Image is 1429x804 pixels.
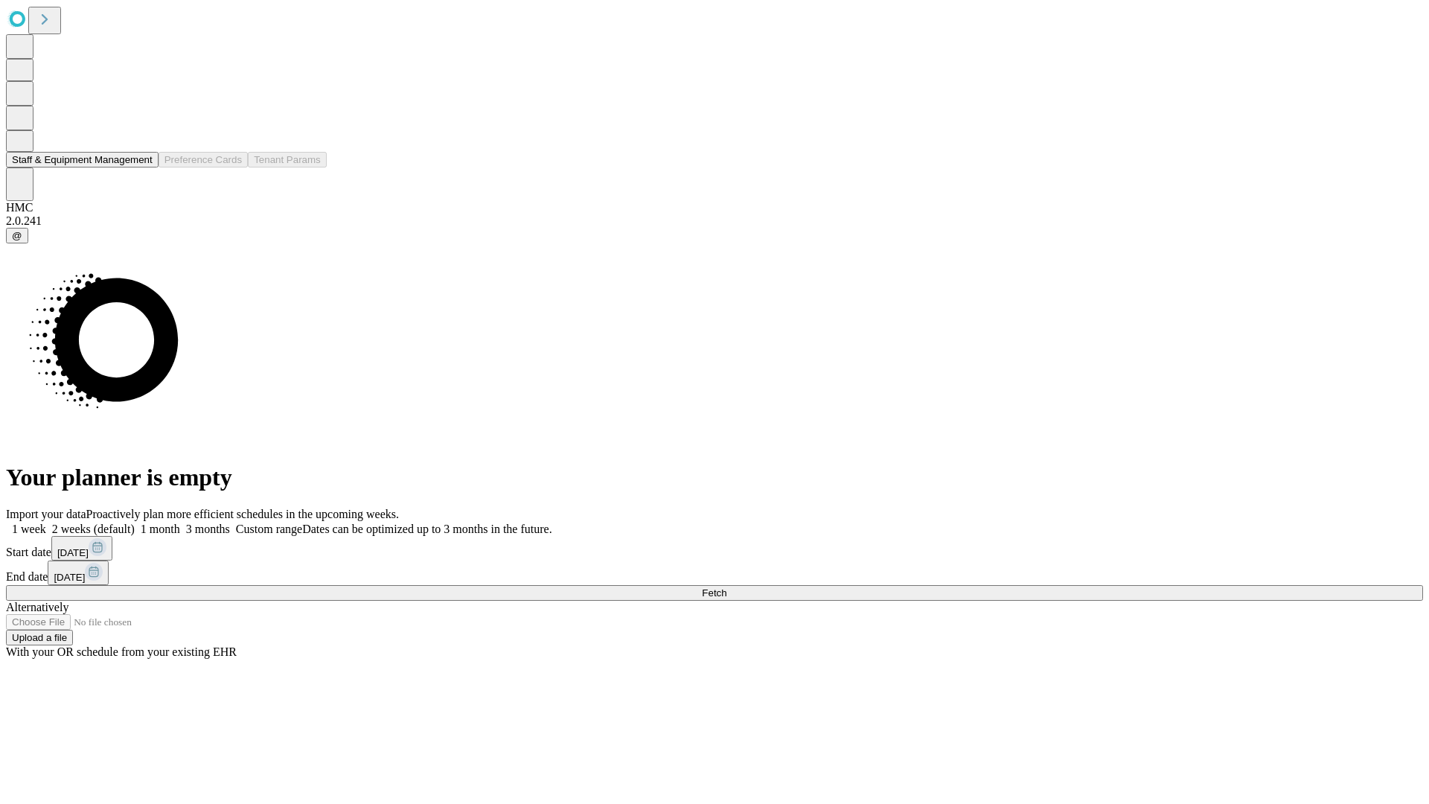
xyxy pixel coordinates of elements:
div: Start date [6,536,1423,561]
span: Fetch [702,587,726,599]
button: Fetch [6,585,1423,601]
div: 2.0.241 [6,214,1423,228]
span: [DATE] [57,547,89,558]
div: End date [6,561,1423,585]
button: Preference Cards [159,152,248,167]
div: HMC [6,201,1423,214]
span: Dates can be optimized up to 3 months in the future. [302,523,552,535]
span: 3 months [186,523,230,535]
span: 2 weeks (default) [52,523,135,535]
button: [DATE] [48,561,109,585]
span: @ [12,230,22,241]
span: With your OR schedule from your existing EHR [6,645,237,658]
button: @ [6,228,28,243]
button: Staff & Equipment Management [6,152,159,167]
button: [DATE] [51,536,112,561]
span: 1 month [141,523,180,535]
span: Proactively plan more efficient schedules in the upcoming weeks. [86,508,399,520]
span: Alternatively [6,601,68,613]
button: Tenant Params [248,152,327,167]
span: [DATE] [54,572,85,583]
span: 1 week [12,523,46,535]
span: Custom range [236,523,302,535]
button: Upload a file [6,630,73,645]
span: Import your data [6,508,86,520]
h1: Your planner is empty [6,464,1423,491]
